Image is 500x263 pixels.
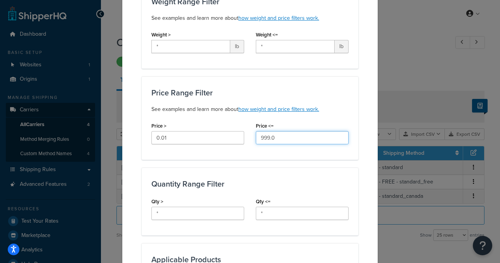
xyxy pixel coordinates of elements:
p: See examples and learn more about [151,14,349,23]
p: See examples and learn more about [151,105,349,114]
label: Weight > [151,32,171,38]
a: how weight and price filters work. [238,105,319,113]
a: how weight and price filters work. [238,14,319,22]
label: Price <= [256,123,274,129]
h3: Price Range Filter [151,88,349,97]
span: lb [335,40,349,53]
label: Qty <= [256,199,271,204]
label: Qty > [151,199,163,204]
label: Price > [151,123,167,129]
h3: Quantity Range Filter [151,180,349,188]
label: Weight <= [256,32,278,38]
span: lb [230,40,244,53]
